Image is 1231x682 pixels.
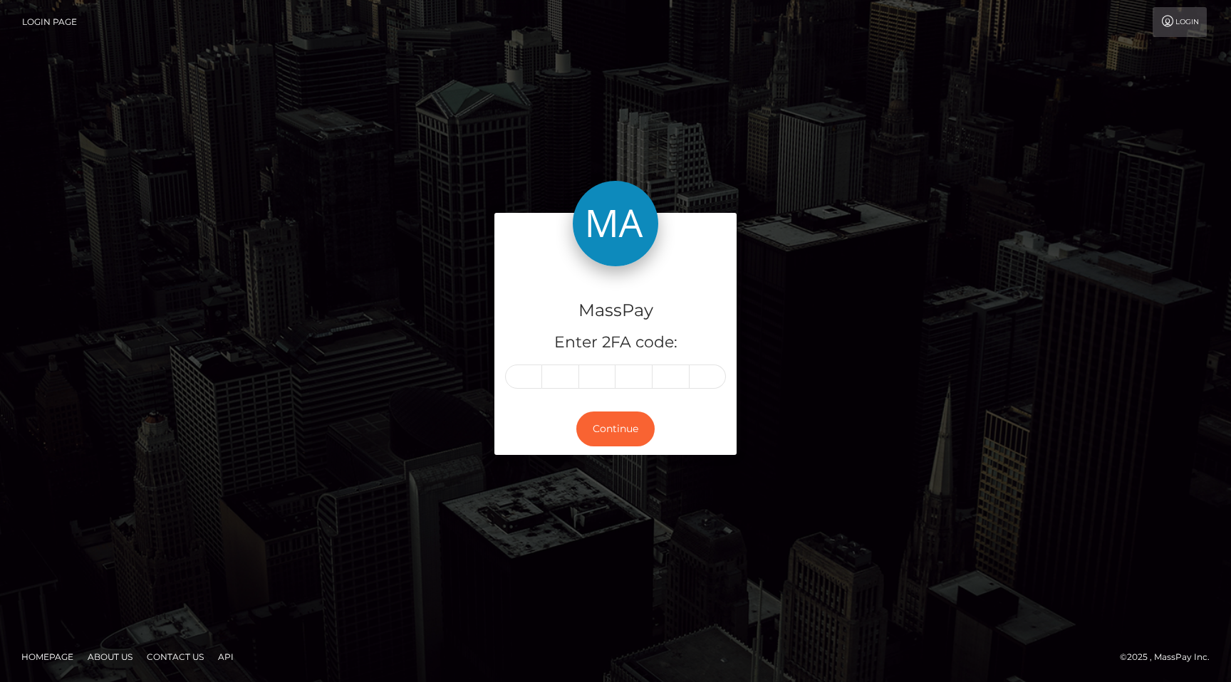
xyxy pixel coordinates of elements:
h5: Enter 2FA code: [505,332,726,354]
div: © 2025 , MassPay Inc. [1120,649,1220,665]
a: Login Page [22,7,77,37]
h4: MassPay [505,298,726,323]
a: About Us [82,646,138,668]
button: Continue [576,411,655,446]
img: MassPay [573,181,658,266]
a: Login [1153,7,1207,37]
a: Contact Us [141,646,209,668]
a: Homepage [16,646,79,668]
a: API [212,646,239,668]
